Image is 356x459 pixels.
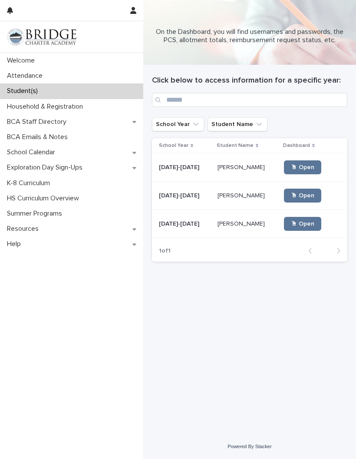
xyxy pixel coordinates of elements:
a: Powered By Stacker [227,444,271,449]
p: [PERSON_NAME] [218,190,267,200]
input: Search [152,93,347,107]
p: Summer Programs [3,210,69,218]
p: On the Dashboard, you will find usernames and passwords, the PCS, allotment totals, reimbursement... [152,28,347,44]
p: School Calendar [3,148,62,156]
tr: [DATE]-[DATE][DATE]-[DATE] [PERSON_NAME][PERSON_NAME] 🖱 Open [152,182,347,210]
p: [PERSON_NAME] [218,162,267,171]
p: K-8 Curriculum [3,179,57,187]
img: V1C1m3IdTEidaUdm9Hs0 [7,28,76,46]
button: Next [324,247,347,255]
p: Help [3,240,28,248]
p: [DATE]-[DATE] [159,190,201,200]
p: Student(s) [3,87,45,95]
button: School Year [152,117,204,131]
p: [DATE]-[DATE] [159,162,201,171]
p: Resources [3,225,46,233]
tr: [DATE]-[DATE][DATE]-[DATE] [PERSON_NAME][PERSON_NAME] 🖱 Open [152,210,347,238]
span: 🖱 Open [291,193,314,199]
p: BCA Staff Directory [3,118,73,126]
p: [DATE]-[DATE] [159,219,201,228]
p: Welcome [3,57,42,65]
a: 🖱 Open [284,189,321,203]
p: BCA Emails & Notes [3,133,75,141]
p: [PERSON_NAME] [218,219,267,228]
button: Student Name [208,117,267,131]
a: 🖱 Open [284,160,321,174]
p: Dashboard [283,141,310,150]
tr: [DATE]-[DATE][DATE]-[DATE] [PERSON_NAME][PERSON_NAME] 🖱 Open [152,153,347,182]
p: 1 of 1 [152,240,178,262]
p: Student Name [217,141,254,150]
h1: Click below to access information for a specific year: [152,76,347,86]
a: 🖱 Open [284,217,321,231]
p: School Year [159,141,188,150]
button: Back [301,247,324,255]
p: Exploration Day Sign-Ups [3,163,89,172]
p: HS Curriculum Overview [3,194,86,203]
p: Household & Registration [3,103,90,111]
p: Attendance [3,72,49,80]
span: 🖱 Open [291,221,314,227]
span: 🖱 Open [291,164,314,170]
